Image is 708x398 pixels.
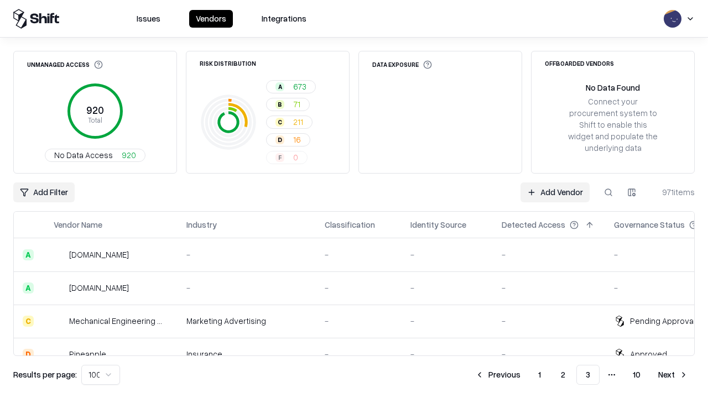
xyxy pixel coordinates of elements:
div: C [275,118,284,127]
button: 3 [576,365,600,385]
div: 971 items [650,186,695,198]
span: No Data Access [54,149,113,161]
p: Results per page: [13,369,77,380]
button: 2 [552,365,574,385]
div: [DOMAIN_NAME] [69,282,129,294]
div: A [23,249,34,260]
div: - [186,249,307,260]
nav: pagination [468,365,695,385]
div: D [23,349,34,360]
a: Add Vendor [520,182,590,202]
span: 920 [122,149,136,161]
tspan: 920 [86,104,104,116]
div: - [410,282,484,294]
img: Mechanical Engineering World [54,316,65,327]
div: Identity Source [410,219,466,231]
span: 71 [293,98,300,110]
button: Vendors [189,10,233,28]
div: Data Exposure [372,60,432,69]
div: A [23,282,34,294]
div: Pending Approval [630,315,695,327]
div: - [325,282,393,294]
div: Detected Access [502,219,565,231]
div: [DOMAIN_NAME] [69,249,129,260]
button: Issues [130,10,167,28]
tspan: Total [88,116,102,124]
button: 10 [624,365,649,385]
div: Classification [325,219,375,231]
button: Previous [468,365,527,385]
img: madisonlogic.com [54,282,65,294]
div: Vendor Name [54,219,102,231]
div: B [275,100,284,109]
button: A673 [266,80,316,93]
div: - [502,282,596,294]
button: C211 [266,116,313,129]
div: Insurance [186,348,307,360]
div: - [325,348,393,360]
button: 1 [529,365,550,385]
div: Industry [186,219,217,231]
div: - [410,348,484,360]
button: Add Filter [13,182,75,202]
img: Pineapple [54,349,65,360]
div: - [325,249,393,260]
button: No Data Access920 [45,149,145,162]
div: Approved [630,348,667,360]
div: - [410,315,484,327]
button: Integrations [255,10,313,28]
button: D16 [266,133,310,146]
div: Connect your procurement system to Shift to enable this widget and populate the underlying data [567,96,659,154]
div: Pineapple [69,348,106,360]
div: - [502,249,596,260]
div: Mechanical Engineering World [69,315,169,327]
button: B71 [266,98,310,111]
div: Marketing Advertising [186,315,307,327]
button: Next [652,365,695,385]
div: Offboarded Vendors [545,60,614,66]
img: automat-it.com [54,249,65,260]
div: C [23,316,34,327]
div: No Data Found [586,82,640,93]
div: - [410,249,484,260]
div: - [502,315,596,327]
div: - [186,282,307,294]
span: 673 [293,81,306,92]
div: Risk Distribution [200,60,256,66]
div: A [275,82,284,91]
div: Governance Status [614,219,685,231]
span: 211 [293,116,303,128]
div: - [325,315,393,327]
div: - [502,348,596,360]
div: D [275,135,284,144]
div: Unmanaged Access [27,60,103,69]
span: 16 [293,134,301,145]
